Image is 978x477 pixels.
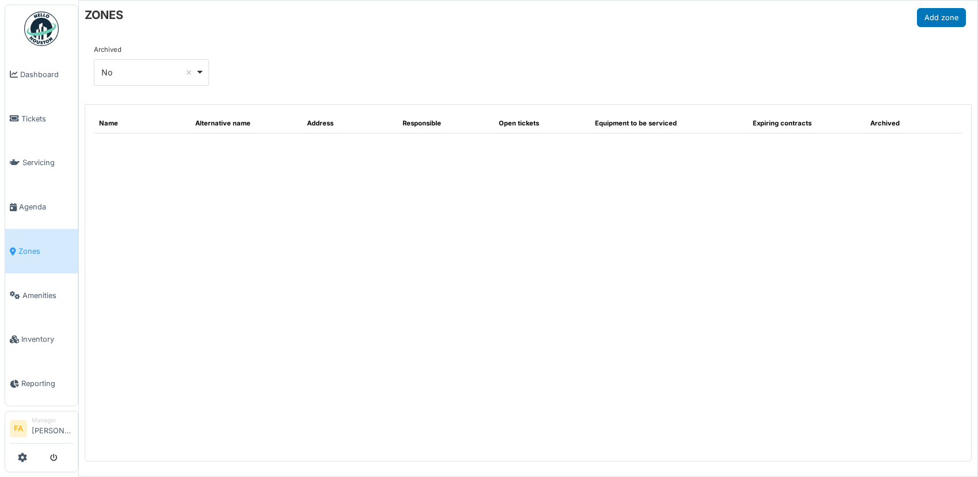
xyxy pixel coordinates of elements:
[595,119,677,127] span: Equipment to be serviced
[917,8,966,27] button: Add zone
[21,334,73,345] span: Inventory
[5,52,78,97] a: Dashboard
[10,420,27,437] li: FA
[21,378,73,389] span: Reporting
[5,273,78,318] a: Amenities
[22,290,73,301] span: Amenities
[22,157,73,168] span: Servicing
[20,69,73,80] span: Dashboard
[753,119,812,127] span: Expiring contracts
[32,416,73,425] div: Manager
[195,119,251,127] span: Alternative name
[403,119,441,127] span: Responsible
[94,45,122,55] label: Archived
[870,119,900,127] span: Archived
[183,67,195,78] button: Remove item: 'false'
[5,361,78,406] a: Reporting
[101,66,195,78] div: No
[499,119,539,127] span: Open tickets
[5,318,78,362] a: Inventory
[5,141,78,185] a: Servicing
[32,416,73,441] li: [PERSON_NAME]
[10,416,73,444] a: FA Manager[PERSON_NAME]
[5,185,78,229] a: Agenda
[85,8,123,22] h6: ZONES
[5,97,78,141] a: Tickets
[21,113,73,124] span: Tickets
[307,119,333,127] span: Address
[99,119,118,127] span: Name
[18,246,73,257] span: Zones
[24,12,59,46] img: Badge_color-CXgf-gQk.svg
[5,229,78,273] a: Zones
[19,201,73,212] span: Agenda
